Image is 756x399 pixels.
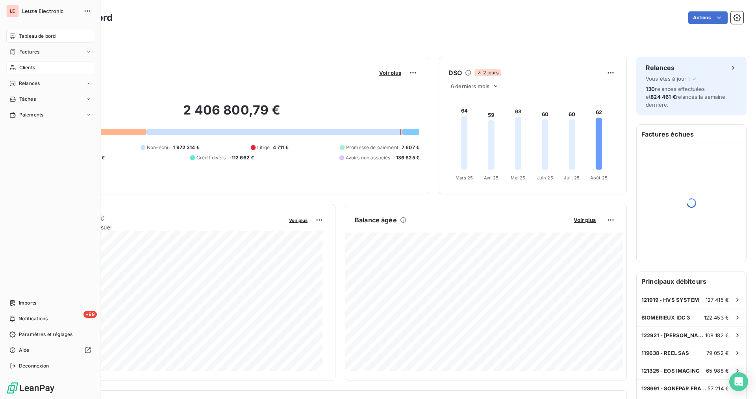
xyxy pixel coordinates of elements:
span: Aide [19,347,30,354]
span: 108 182 € [705,332,729,338]
span: Paramètres et réglages [19,331,72,338]
span: Non-échu [147,144,170,151]
span: 119638 - REEL SAS [641,350,689,356]
span: Leuze Electronic [22,8,79,14]
a: Tableau de bord [6,30,94,42]
span: -112 662 € [229,154,254,161]
a: Paramètres et réglages [6,328,94,341]
button: Voir plus [377,69,404,76]
h6: DSO [448,68,462,78]
span: Imports [19,299,36,307]
span: relances effectuées et relancés la semaine dernière. [646,86,726,108]
span: Promesse de paiement [346,144,398,151]
span: -136 625 € [393,154,419,161]
a: Aide [6,344,94,357]
span: BIOMERIEUX IDC 3 [641,314,690,321]
span: 1 972 314 € [173,144,200,151]
h6: Principaux débiteurs [637,272,746,291]
span: 79 052 € [706,350,729,356]
span: 824 461 € [650,94,676,100]
span: Relances [19,80,40,87]
span: 7 607 € [402,144,419,151]
span: 6 derniers mois [451,83,489,89]
span: Clients [19,64,35,71]
h2: 2 406 800,79 € [44,102,419,126]
a: Relances [6,77,94,90]
a: Imports [6,297,94,309]
tspan: Août 25 [590,175,608,181]
a: Factures [6,46,94,58]
span: Tâches [19,96,36,103]
tspan: Mai 25 [511,175,525,181]
div: Open Intercom Messenger [729,372,748,391]
tspan: Avr. 25 [484,175,498,181]
span: 121325 - EOS IMAGING [641,368,700,374]
span: Tableau de bord [19,33,56,40]
span: Paiements [19,111,43,118]
span: Litige [257,144,270,151]
h6: Relances [646,63,674,72]
a: Paiements [6,109,94,121]
span: 4 711 € [273,144,289,151]
span: Déconnexion [19,362,49,369]
tspan: Juin 25 [537,175,553,181]
span: 130 [646,86,655,92]
span: +99 [83,311,97,318]
div: LE [6,5,19,17]
span: Voir plus [379,70,401,76]
span: 2 jours [474,69,501,76]
span: Factures [19,48,39,55]
button: Voir plus [287,216,310,224]
span: Notifications [19,315,48,322]
span: Voir plus [289,218,308,223]
span: Voir plus [574,217,596,223]
span: 65 988 € [706,368,729,374]
span: 127 415 € [706,297,729,303]
button: Actions [688,11,728,24]
span: 122921 - [PERSON_NAME] (HVS) [641,332,705,338]
span: 121919 - HVS SYSTEM [641,297,699,303]
h6: Balance âgée [355,215,397,225]
button: Voir plus [571,216,598,224]
span: 128691 - SONEPAR FRANCE DISTRIBUTION Pl [641,385,708,392]
span: 57 214 € [708,385,729,392]
tspan: Mars 25 [456,175,473,181]
span: Chiffre d'affaires mensuel [44,223,283,231]
img: Logo LeanPay [6,382,55,394]
tspan: Juil. 25 [564,175,580,181]
span: Vous êtes à jour ! [646,76,690,82]
span: Avoirs non associés [346,154,391,161]
h6: Factures échues [637,125,746,144]
a: Tâches [6,93,94,105]
span: 122 453 € [704,314,729,321]
a: Clients [6,61,94,74]
span: Crédit divers [196,154,226,161]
